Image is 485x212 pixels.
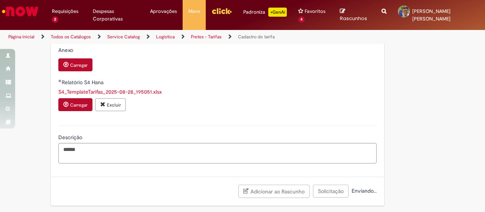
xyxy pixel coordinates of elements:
small: Carregar [70,62,88,68]
button: Excluir anexo S4_TemplateTarifas_2025-08-28_195051.xlsx [95,98,126,111]
a: Todos os Catálogos [51,34,91,40]
small: Carregar [70,102,88,108]
span: Relatório S4 Hana [62,79,105,86]
a: Download de S4_TemplateTarifas_2025-08-28_195051.xlsx [58,88,162,95]
div: Padroniza [243,8,287,17]
span: More [188,8,200,15]
ul: Trilhas de página [6,30,318,44]
span: Enviando... [350,187,377,194]
a: Logistica [156,34,175,40]
a: Service Catalog [107,34,140,40]
a: Fretes - Tarifas [191,34,222,40]
a: Rascunhos [340,8,370,22]
span: Requisições [52,8,78,15]
img: ServiceNow [1,4,40,19]
span: Obrigatório Preenchido [58,79,62,82]
span: Anexo [58,47,75,53]
img: click_logo_yellow_360x200.png [211,5,232,17]
span: [PERSON_NAME] [PERSON_NAME] [412,8,451,22]
button: Carregar anexo de Anexo [58,58,92,71]
a: Cadastro de tarifa [238,34,275,40]
span: Favoritos [305,8,325,15]
a: Página inicial [8,34,34,40]
textarea: Descrição [58,143,377,163]
p: +GenAi [268,8,287,17]
span: 4 [298,16,305,23]
small: Excluir [107,102,121,108]
span: 2 [52,16,58,23]
span: Descrição [58,134,84,141]
span: Aprovações [150,8,177,15]
span: Despesas Corporativas [93,8,139,23]
span: Rascunhos [340,15,367,22]
button: Carregar anexo de Relatório S4 Hana Required [58,98,92,111]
